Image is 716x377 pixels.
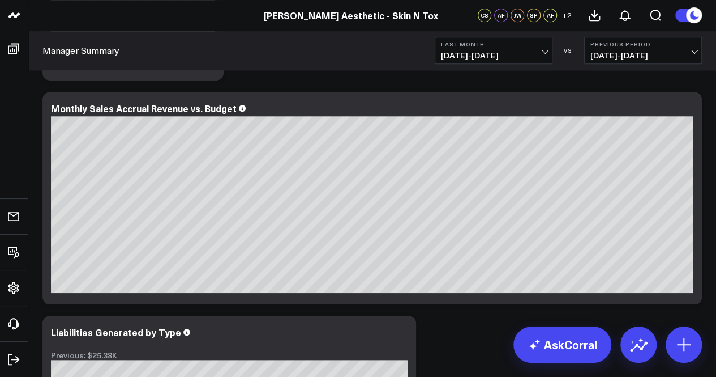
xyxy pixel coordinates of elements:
b: Last Month [441,41,546,48]
a: Manager Summary [42,44,119,57]
b: Previous Period [590,41,696,48]
div: Previous: $25.38K [51,351,408,360]
button: +2 [560,9,573,22]
div: AF [543,9,557,22]
div: CS [478,9,491,22]
div: VS [558,47,578,54]
button: Last Month[DATE]-[DATE] [435,37,552,64]
div: SP [527,9,541,22]
button: Previous Period[DATE]-[DATE] [584,37,702,64]
a: [PERSON_NAME] Aesthetic - Skin N Tox [264,9,438,22]
span: + 2 [562,11,572,19]
div: Liabilities Generated by Type [51,326,181,338]
div: JW [511,9,524,22]
a: AskCorral [513,327,611,363]
span: [DATE] - [DATE] [441,51,546,60]
div: AF [494,9,508,22]
div: Monthly Sales Accrual Revenue vs. Budget [51,102,237,115]
span: [DATE] - [DATE] [590,51,696,60]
